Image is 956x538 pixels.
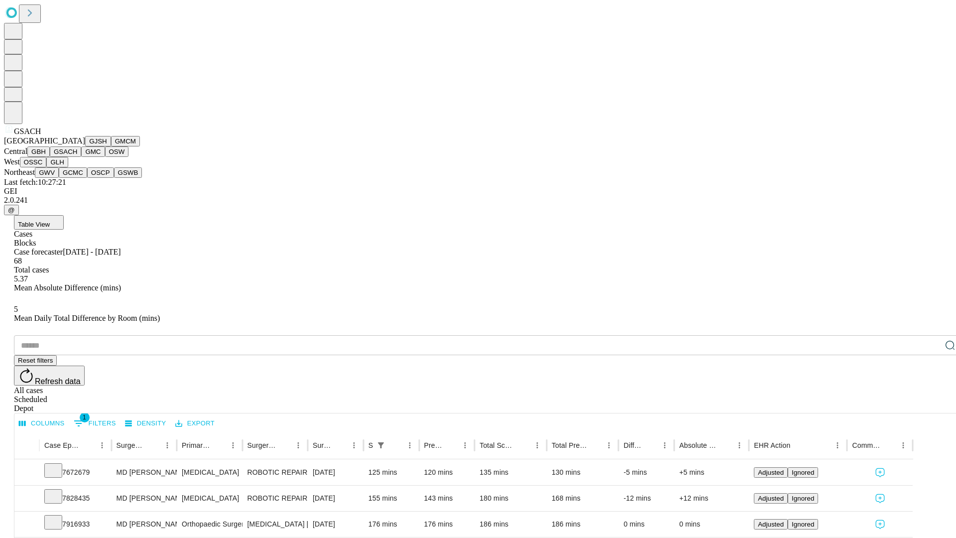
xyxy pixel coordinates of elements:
[389,438,403,452] button: Sort
[14,248,63,256] span: Case forecaster
[588,438,602,452] button: Sort
[4,136,85,145] span: [GEOGRAPHIC_DATA]
[14,215,64,230] button: Table View
[4,196,952,205] div: 2.0.241
[44,512,107,537] div: 7916933
[368,512,414,537] div: 176 mins
[424,512,470,537] div: 176 mins
[368,486,414,511] div: 155 mins
[20,157,47,167] button: OSSC
[14,283,121,292] span: Mean Absolute Difference (mins)
[27,146,50,157] button: GBH
[602,438,616,452] button: Menu
[117,512,172,537] div: MD [PERSON_NAME]
[374,438,388,452] button: Show filters
[403,438,417,452] button: Menu
[81,146,105,157] button: GMC
[313,512,358,537] div: [DATE]
[882,438,896,452] button: Sort
[182,486,237,511] div: [MEDICAL_DATA]
[788,493,818,504] button: Ignored
[160,438,174,452] button: Menu
[754,519,788,530] button: Adjusted
[718,438,732,452] button: Sort
[50,146,81,157] button: GSACH
[424,460,470,485] div: 120 mins
[117,486,172,511] div: MD [PERSON_NAME] Md
[679,512,744,537] div: 0 mins
[95,438,109,452] button: Menu
[479,512,542,537] div: 186 mins
[182,441,211,449] div: Primary Service
[71,415,119,431] button: Show filters
[424,486,470,511] div: 143 mins
[758,469,784,476] span: Adjusted
[111,136,140,146] button: GMCM
[173,416,217,431] button: Export
[754,441,790,449] div: EHR Action
[444,438,458,452] button: Sort
[81,438,95,452] button: Sort
[182,460,237,485] div: [MEDICAL_DATA]
[4,178,66,186] span: Last fetch: 10:27:21
[19,516,34,534] button: Expand
[831,438,844,452] button: Menu
[623,441,643,449] div: Difference
[117,441,145,449] div: Surgeon Name
[4,205,19,215] button: @
[14,314,160,322] span: Mean Daily Total Difference by Room (mins)
[792,469,814,476] span: Ignored
[313,486,358,511] div: [DATE]
[44,441,80,449] div: Case Epic Id
[552,486,614,511] div: 168 mins
[117,460,172,485] div: MD [PERSON_NAME] Md
[4,147,27,155] span: Central
[4,187,952,196] div: GEI
[552,460,614,485] div: 130 mins
[14,127,41,135] span: GSACH
[87,167,114,178] button: OSCP
[18,221,50,228] span: Table View
[8,206,15,214] span: @
[368,460,414,485] div: 125 mins
[19,464,34,482] button: Expand
[247,486,303,511] div: ROBOTIC REPAIR INITIAL INCISIONAL /VENTRAL [MEDICAL_DATA] REDUCIBLE
[14,274,28,283] span: 5.37
[46,157,68,167] button: GLH
[16,416,67,431] button: Select columns
[19,490,34,508] button: Expand
[754,467,788,478] button: Adjusted
[277,438,291,452] button: Sort
[313,441,332,449] div: Surgery Date
[14,266,49,274] span: Total cases
[479,441,515,449] div: Total Scheduled Duration
[146,438,160,452] button: Sort
[758,495,784,502] span: Adjusted
[788,467,818,478] button: Ignored
[791,438,805,452] button: Sort
[679,486,744,511] div: +12 mins
[792,521,814,528] span: Ignored
[896,438,910,452] button: Menu
[623,512,669,537] div: 0 mins
[182,512,237,537] div: Orthopaedic Surgery
[247,441,276,449] div: Surgery Name
[368,441,373,449] div: Scheduled In Room Duration
[4,168,35,176] span: Northeast
[18,357,53,364] span: Reset filters
[424,441,444,449] div: Predicted In Room Duration
[552,441,588,449] div: Total Predicted Duration
[644,438,658,452] button: Sort
[623,460,669,485] div: -5 mins
[732,438,746,452] button: Menu
[212,438,226,452] button: Sort
[4,157,20,166] span: West
[85,136,111,146] button: GJSH
[44,460,107,485] div: 7672679
[35,167,59,178] button: GWV
[623,486,669,511] div: -12 mins
[105,146,129,157] button: OSW
[852,441,881,449] div: Comments
[80,412,90,422] span: 1
[347,438,361,452] button: Menu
